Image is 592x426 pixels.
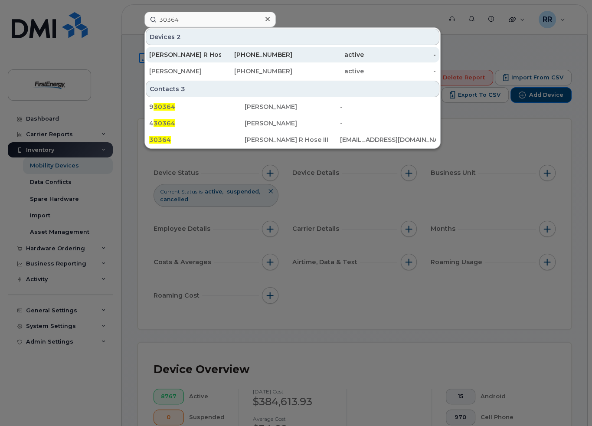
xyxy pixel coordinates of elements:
[146,99,439,115] a: 930364[PERSON_NAME]-
[221,50,292,59] div: [PHONE_NUMBER]
[245,135,340,144] div: [PERSON_NAME] R Hose III
[340,119,435,128] div: -
[340,102,435,111] div: -
[149,119,245,128] div: 4
[181,85,185,93] span: 3
[221,67,292,75] div: [PHONE_NUMBER]
[146,63,439,79] a: [PERSON_NAME][PHONE_NUMBER]active-
[292,50,364,59] div: active
[245,102,340,111] div: [PERSON_NAME]
[149,136,171,144] span: 30364
[154,103,175,111] span: 30364
[146,115,439,131] a: 430364[PERSON_NAME]-
[364,67,435,75] div: -
[146,81,439,97] div: Contacts
[292,67,364,75] div: active
[146,47,439,62] a: [PERSON_NAME] R Hose Iii[PHONE_NUMBER]active-
[149,102,245,111] div: 9
[146,29,439,45] div: Devices
[146,132,439,147] a: 30364[PERSON_NAME] R Hose III[EMAIL_ADDRESS][DOMAIN_NAME]
[245,119,340,128] div: [PERSON_NAME]
[154,119,175,127] span: 30364
[364,50,435,59] div: -
[554,388,585,419] iframe: Messenger Launcher
[340,135,435,144] div: [EMAIL_ADDRESS][DOMAIN_NAME]
[149,67,221,75] div: [PERSON_NAME]
[177,33,181,41] span: 2
[149,50,221,59] div: [PERSON_NAME] R Hose Iii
